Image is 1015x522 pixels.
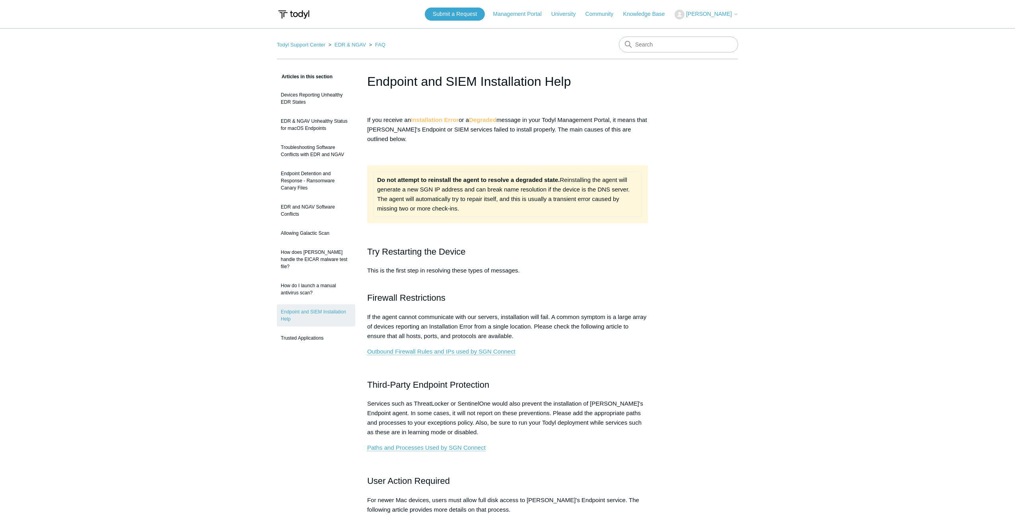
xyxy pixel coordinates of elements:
a: Devices Reporting Unhealthy EDR States [277,87,355,110]
h2: Third-Party Endpoint Protection [367,378,648,392]
span: [PERSON_NAME] [686,11,732,17]
p: This is the first step in resolving these types of messages. [367,266,648,285]
p: If the agent cannot communicate with our servers, installation will fail. A common symptom is a l... [367,312,648,341]
p: Services such as ThreatLocker or SentinelOne would also prevent the installation of [PERSON_NAME]... [367,399,648,437]
a: Knowledge Base [623,10,673,18]
button: [PERSON_NAME] [675,10,738,19]
td: Reinstalling the agent will generate a new SGN IP address and can break name resolution if the de... [374,172,642,217]
a: Submit a Request [425,8,485,21]
h2: Try Restarting the Device [367,245,648,259]
a: EDR and NGAV Software Conflicts [277,199,355,222]
a: Outbound Firewall Rules and IPs used by SGN Connect [367,348,515,355]
li: FAQ [367,42,385,48]
h2: Firewall Restrictions [367,291,648,305]
strong: Do not attempt to reinstall the agent to resolve a degraded state. [377,176,560,183]
a: Allowing Galactic Scan [277,226,355,241]
a: Endpoint and SIEM Installation Help [277,304,355,327]
a: FAQ [375,42,385,48]
a: How does [PERSON_NAME] handle the EICAR malware test file? [277,245,355,274]
a: Endpoint Detention and Response - Ransomware Canary Files [277,166,355,195]
p: For newer Mac devices, users must allow full disk access to [PERSON_NAME]'s Endpoint service. The... [367,495,648,514]
a: Troubleshooting Software Conflicts with EDR and NGAV [277,140,355,162]
li: Todyl Support Center [277,42,327,48]
input: Search [619,37,738,52]
a: Management Portal [493,10,550,18]
span: Articles in this section [277,74,332,79]
strong: Degraded [469,116,496,123]
a: Community [585,10,622,18]
a: Trusted Applications [277,331,355,346]
h1: Endpoint and SIEM Installation Help [367,72,648,91]
h2: User Action Required [367,474,648,488]
a: EDR & NGAV Unhealthy Status for macOS Endpoints [277,114,355,136]
a: University [551,10,583,18]
strong: Installation Error [411,116,459,123]
a: Todyl Support Center [277,42,325,48]
a: How do I launch a manual antivirus scan? [277,278,355,300]
a: EDR & NGAV [334,42,366,48]
a: Paths and Processes Used by SGN Connect [367,444,486,451]
li: EDR & NGAV [327,42,367,48]
p: If you receive an or a message in your Todyl Management Portal, it means that [PERSON_NAME]'s End... [367,115,648,144]
img: Todyl Support Center Help Center home page [277,7,311,22]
